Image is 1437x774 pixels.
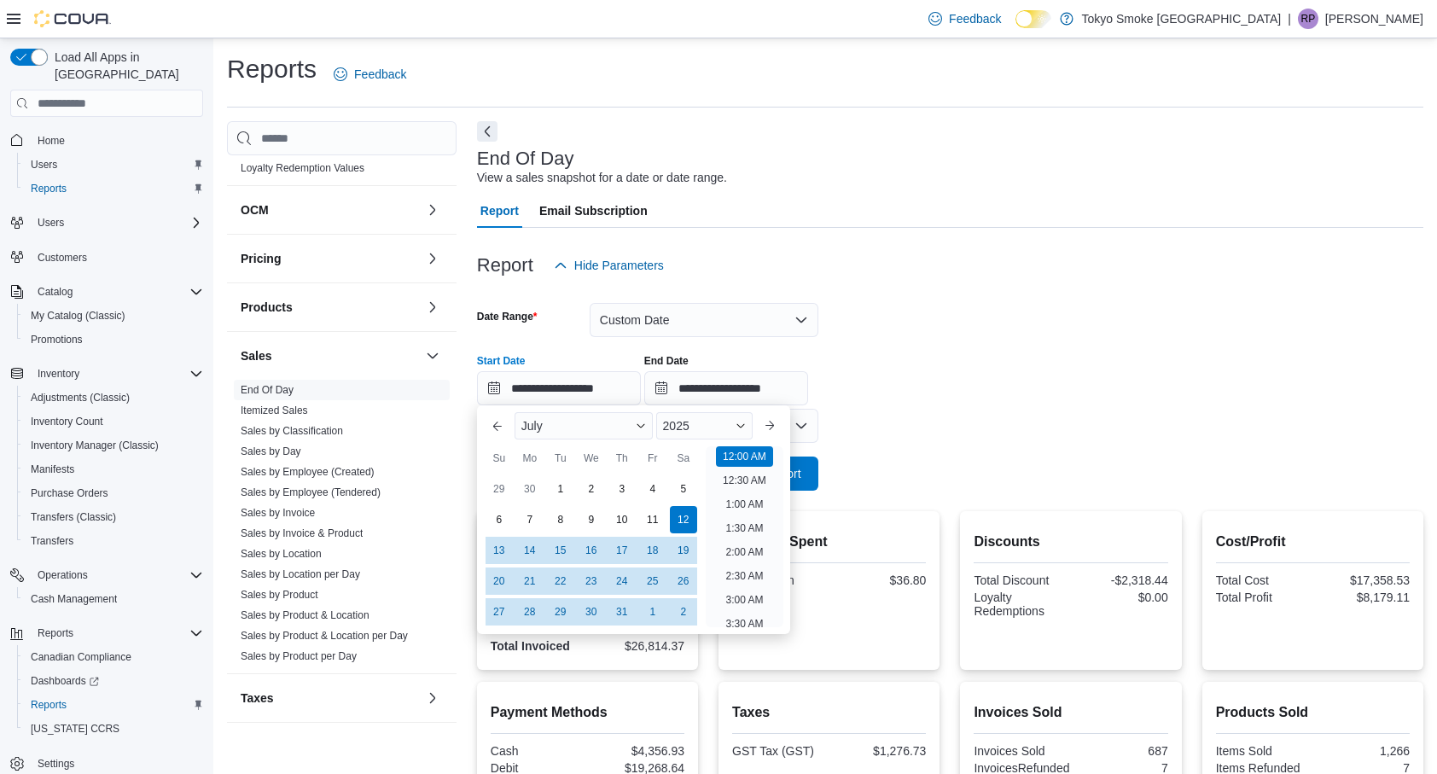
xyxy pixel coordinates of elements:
[241,527,363,540] span: Sales by Invoice & Product
[31,131,72,151] a: Home
[24,387,203,408] span: Adjustments (Classic)
[974,702,1167,723] h2: Invoices Sold
[974,532,1167,552] h2: Discounts
[422,297,443,317] button: Products
[732,744,826,758] div: GST Tax (GST)
[31,212,203,233] span: Users
[241,649,357,663] span: Sales by Product per Day
[17,304,210,328] button: My Catalog (Classic)
[31,623,203,643] span: Reports
[477,169,727,187] div: View a sales snapshot for a date or date range.
[833,573,927,587] div: $36.80
[663,419,689,433] span: 2025
[477,310,538,323] label: Date Range
[515,412,653,439] div: Button. Open the month selector. July is currently selected.
[422,346,443,366] button: Sales
[24,178,73,199] a: Reports
[608,537,636,564] div: day-17
[31,309,125,323] span: My Catalog (Classic)
[17,457,210,481] button: Manifests
[578,598,605,626] div: day-30
[644,371,808,405] input: Press the down key to open a popover containing a calendar.
[17,693,210,717] button: Reports
[539,194,648,228] span: Email Subscription
[24,329,90,350] a: Promotions
[31,282,203,302] span: Catalog
[608,506,636,533] div: day-10
[241,609,369,621] a: Sales by Product & Location
[516,445,544,472] div: Mo
[608,445,636,472] div: Th
[17,481,210,505] button: Purchase Orders
[547,598,574,626] div: day-29
[718,518,770,538] li: 1:30 AM
[31,623,80,643] button: Reports
[1015,10,1051,28] input: Dark Mode
[422,248,443,269] button: Pricing
[516,567,544,595] div: day-21
[241,425,343,437] a: Sales by Classification
[241,690,274,707] h3: Taxes
[608,475,636,503] div: day-3
[491,702,684,723] h2: Payment Methods
[24,154,203,175] span: Users
[24,411,110,432] a: Inventory Count
[1216,591,1310,604] div: Total Profit
[31,415,103,428] span: Inventory Count
[24,154,64,175] a: Users
[17,505,210,529] button: Transfers (Classic)
[547,506,574,533] div: day-8
[484,412,511,439] button: Previous Month
[974,744,1068,758] div: Invoices Sold
[241,507,315,519] a: Sales by Invoice
[591,639,684,653] div: $26,814.37
[241,445,301,457] a: Sales by Day
[718,614,770,634] li: 3:30 AM
[354,66,406,83] span: Feedback
[578,537,605,564] div: day-16
[31,722,119,736] span: [US_STATE] CCRS
[31,129,203,150] span: Home
[480,194,519,228] span: Report
[3,621,210,645] button: Reports
[241,548,322,560] a: Sales by Location
[24,647,203,667] span: Canadian Compliance
[241,486,381,498] a: Sales by Employee (Tendered)
[3,245,210,270] button: Customers
[516,537,544,564] div: day-14
[1074,744,1168,758] div: 687
[31,247,203,268] span: Customers
[24,459,203,480] span: Manifests
[31,534,73,548] span: Transfers
[24,671,106,691] a: Dashboards
[24,531,203,551] span: Transfers
[516,598,544,626] div: day-28
[491,744,585,758] div: Cash
[644,354,689,368] label: End Date
[486,537,513,564] div: day-13
[227,52,317,86] h1: Reports
[241,384,294,396] a: End Of Day
[31,754,81,774] a: Settings
[38,568,88,582] span: Operations
[1216,702,1410,723] h2: Products Sold
[608,567,636,595] div: day-24
[17,587,210,611] button: Cash Management
[31,364,203,384] span: Inventory
[241,347,272,364] h3: Sales
[1216,744,1310,758] div: Items Sold
[241,630,408,642] a: Sales by Product & Location per Day
[477,255,533,276] h3: Report
[547,475,574,503] div: day-1
[17,153,210,177] button: Users
[241,201,269,218] h3: OCM
[756,412,783,439] button: Next month
[656,412,753,439] div: Button. Open the year selector. 2025 is currently selected.
[477,148,574,169] h3: End Of Day
[24,589,124,609] a: Cash Management
[591,744,684,758] div: $4,356.93
[24,507,123,527] a: Transfers (Classic)
[24,435,203,456] span: Inventory Manager (Classic)
[639,475,666,503] div: day-4
[17,328,210,352] button: Promotions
